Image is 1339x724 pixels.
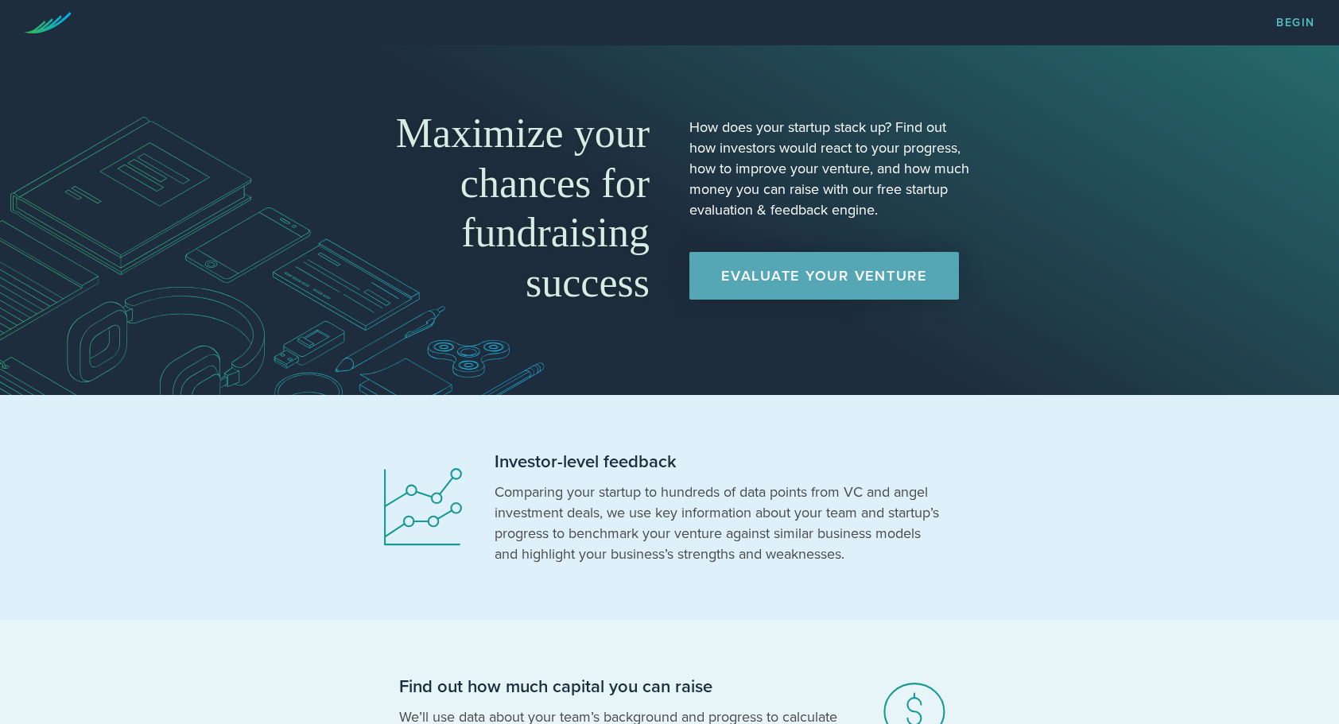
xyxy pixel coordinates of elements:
[495,482,940,564] p: Comparing your startup to hundreds of data points from VC and angel investment deals, we use key ...
[399,676,844,699] h2: Find out how much capital you can raise
[689,117,972,220] p: How does your startup stack up? Find out how investors would react to your progress, how to impro...
[1276,17,1315,29] a: Begin
[495,451,940,474] h2: Investor-level feedback
[367,109,650,308] h1: Maximize your chances for fundraising success
[689,252,959,300] a: Evaluate Your Venture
